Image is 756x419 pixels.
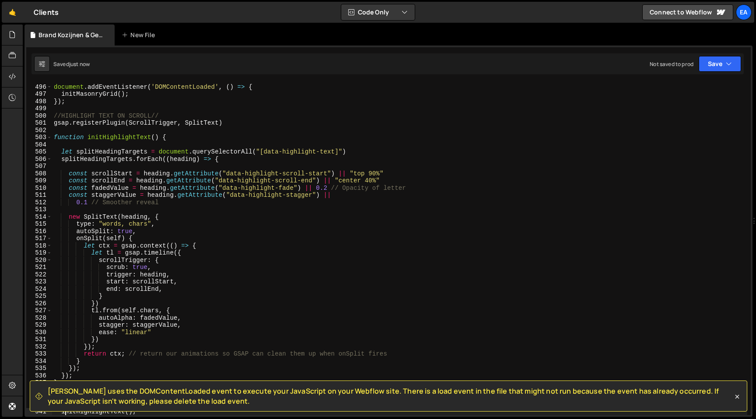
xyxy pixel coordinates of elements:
[26,177,52,185] div: 509
[26,300,52,307] div: 526
[26,387,52,394] div: 538
[26,228,52,235] div: 516
[26,206,52,213] div: 513
[34,7,59,17] div: Clients
[26,199,52,206] div: 512
[26,278,52,286] div: 523
[122,31,158,39] div: New File
[26,119,52,127] div: 501
[26,293,52,300] div: 525
[26,105,52,112] div: 499
[26,358,52,365] div: 534
[2,2,23,23] a: 🤙
[26,170,52,178] div: 508
[26,112,52,120] div: 500
[26,343,52,351] div: 532
[26,372,52,380] div: 536
[26,257,52,264] div: 520
[642,4,733,20] a: Connect to Webflow
[26,286,52,293] div: 524
[48,386,733,406] span: [PERSON_NAME] uses the DOMContentLoaded event to execute your JavaScript on your Webflow site. Th...
[26,192,52,199] div: 511
[26,401,52,409] div: 540
[26,336,52,343] div: 531
[26,329,52,336] div: 530
[26,350,52,358] div: 533
[26,365,52,372] div: 535
[341,4,415,20] button: Code Only
[69,60,90,68] div: just now
[26,408,52,416] div: 541
[26,213,52,221] div: 514
[38,31,104,39] div: Brand Kozijnen & Geveltechnieken.js
[26,271,52,279] div: 522
[650,60,693,68] div: Not saved to prod
[26,163,52,170] div: 507
[26,134,52,141] div: 503
[26,235,52,242] div: 517
[26,84,52,91] div: 496
[26,321,52,329] div: 529
[26,314,52,322] div: 528
[26,379,52,387] div: 537
[26,148,52,156] div: 505
[26,264,52,271] div: 521
[26,91,52,98] div: 497
[26,141,52,149] div: 504
[26,394,52,401] div: 539
[26,127,52,134] div: 502
[26,307,52,314] div: 527
[26,249,52,257] div: 519
[699,56,741,72] button: Save
[26,98,52,105] div: 498
[53,60,90,68] div: Saved
[26,242,52,250] div: 518
[26,185,52,192] div: 510
[26,156,52,163] div: 506
[26,220,52,228] div: 515
[736,4,752,20] a: Ea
